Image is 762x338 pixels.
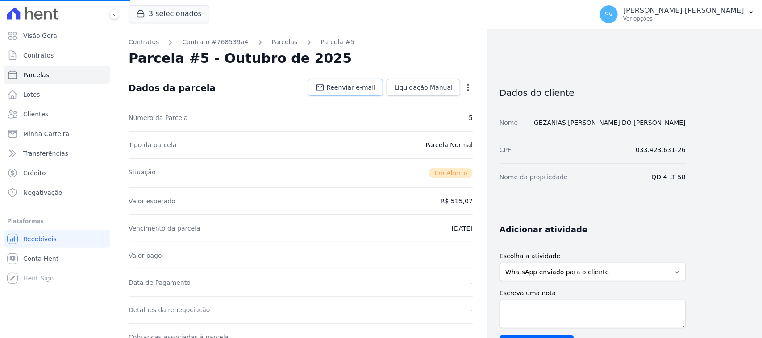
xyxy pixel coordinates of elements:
[326,83,375,92] span: Reenviar e-mail
[23,90,40,99] span: Lotes
[500,118,518,127] dt: Nome
[623,15,744,22] p: Ver opções
[500,224,587,235] h3: Adicionar atividade
[129,197,175,206] dt: Valor esperado
[636,145,686,154] dd: 033.423.631-26
[500,173,568,181] dt: Nome da propriedade
[23,254,58,263] span: Conta Hent
[129,168,156,178] dt: Situação
[23,169,46,177] span: Crédito
[605,11,613,17] span: SV
[500,289,686,298] label: Escreva uma nota
[441,197,473,206] dd: R$ 515,07
[129,50,352,66] h2: Parcela #5 - Outubro de 2025
[500,251,686,261] label: Escolha a atividade
[4,86,110,103] a: Lotes
[23,70,49,79] span: Parcelas
[471,251,473,260] dd: -
[4,164,110,182] a: Crédito
[129,5,209,22] button: 3 selecionados
[129,82,216,93] div: Dados da parcela
[500,145,511,154] dt: CPF
[4,66,110,84] a: Parcelas
[129,140,177,149] dt: Tipo da parcela
[4,27,110,45] a: Visão Geral
[23,188,62,197] span: Negativação
[23,51,54,60] span: Contratos
[129,37,473,47] nav: Breadcrumb
[182,37,248,47] a: Contrato #768539a4
[500,87,686,98] h3: Dados do cliente
[129,251,162,260] dt: Valor pago
[129,278,191,287] dt: Data de Pagamento
[394,83,453,92] span: Liquidação Manual
[23,235,57,243] span: Recebíveis
[4,184,110,202] a: Negativação
[652,173,686,181] dd: QD 4 LT 58
[321,37,355,47] a: Parcela #5
[23,110,48,119] span: Clientes
[593,2,762,27] button: SV [PERSON_NAME] [PERSON_NAME] Ver opções
[4,105,110,123] a: Clientes
[272,37,298,47] a: Parcelas
[623,6,744,15] p: [PERSON_NAME] [PERSON_NAME]
[23,129,69,138] span: Minha Carteira
[129,224,200,233] dt: Vencimento da parcela
[23,149,68,158] span: Transferências
[4,250,110,268] a: Conta Hent
[23,31,59,40] span: Visão Geral
[4,144,110,162] a: Transferências
[129,113,188,122] dt: Número da Parcela
[4,230,110,248] a: Recebíveis
[471,278,473,287] dd: -
[425,140,473,149] dd: Parcela Normal
[7,216,107,227] div: Plataformas
[469,113,473,122] dd: 5
[129,37,159,47] a: Contratos
[387,79,460,96] a: Liquidação Manual
[534,119,686,126] a: GEZANIAS [PERSON_NAME] DO [PERSON_NAME]
[129,305,210,314] dt: Detalhes da renegociação
[471,305,473,314] dd: -
[308,79,383,96] a: Reenviar e-mail
[4,46,110,64] a: Contratos
[429,168,473,178] span: Em Aberto
[4,125,110,143] a: Minha Carteira
[452,224,473,233] dd: [DATE]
